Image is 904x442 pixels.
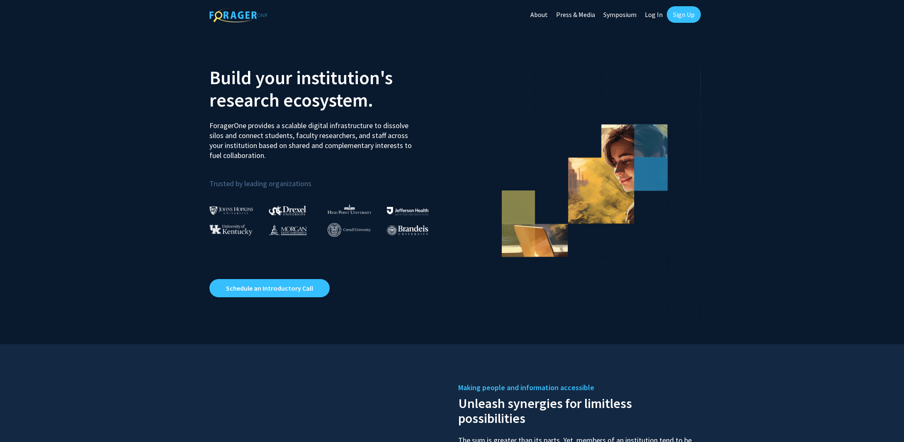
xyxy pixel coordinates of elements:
h5: Making people and information accessible [458,381,695,394]
p: ForagerOne provides a scalable digital infrastructure to dissolve silos and connect students, fac... [209,114,418,160]
img: High Point University [328,204,372,214]
img: Thomas Jefferson University [387,207,428,215]
h2: Build your institution's research ecosystem. [209,66,446,111]
a: Sign Up [667,6,701,23]
img: Morgan State University [269,224,307,235]
a: Opens in a new tab [209,279,330,297]
h2: Unleash synergies for limitless possibilities [458,394,695,426]
img: Brandeis University [387,225,428,236]
img: ForagerOne Logo [209,8,267,22]
img: Cornell University [328,223,371,237]
img: Drexel University [269,206,306,215]
p: Trusted by leading organizations [209,167,446,190]
img: University of Kentucky [209,224,253,236]
img: Johns Hopkins University [209,206,253,215]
